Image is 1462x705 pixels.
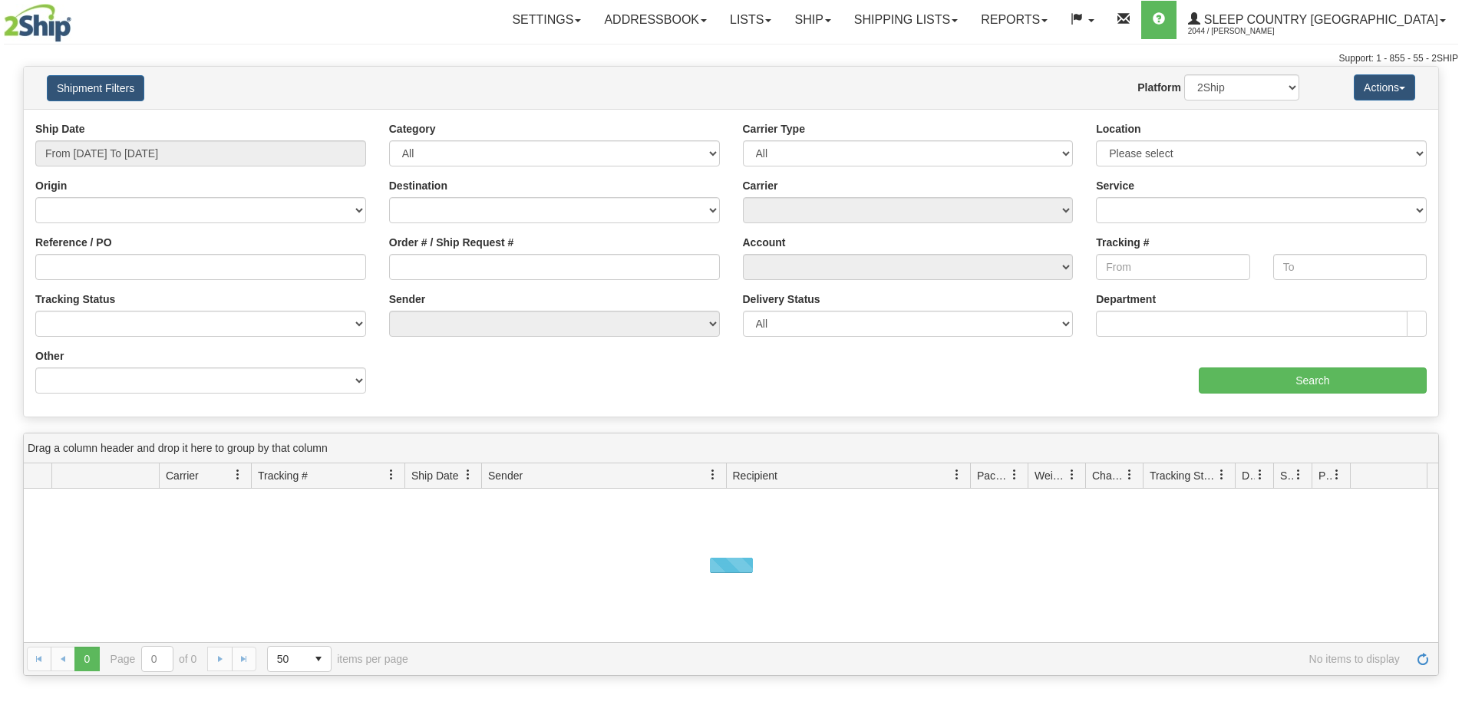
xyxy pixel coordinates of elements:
[1150,468,1216,483] span: Tracking Status
[1096,178,1134,193] label: Service
[47,75,144,101] button: Shipment Filters
[378,462,404,488] a: Tracking # filter column settings
[1092,468,1124,483] span: Charge
[1427,274,1460,430] iframe: chat widget
[592,1,718,39] a: Addressbook
[1285,462,1312,488] a: Shipment Issues filter column settings
[1035,468,1067,483] span: Weight
[411,468,458,483] span: Ship Date
[306,647,331,671] span: select
[35,121,85,137] label: Ship Date
[225,462,251,488] a: Carrier filter column settings
[1188,24,1303,39] span: 2044 / [PERSON_NAME]
[783,1,842,39] a: Ship
[1200,13,1438,26] span: Sleep Country [GEOGRAPHIC_DATA]
[1199,367,1427,394] input: Search
[258,468,308,483] span: Tracking #
[500,1,592,39] a: Settings
[35,348,64,364] label: Other
[389,292,425,307] label: Sender
[1247,462,1273,488] a: Delivery Status filter column settings
[743,178,778,193] label: Carrier
[743,292,820,307] label: Delivery Status
[455,462,481,488] a: Ship Date filter column settings
[1059,462,1085,488] a: Weight filter column settings
[1117,462,1143,488] a: Charge filter column settings
[267,646,408,672] span: items per page
[166,468,199,483] span: Carrier
[1177,1,1457,39] a: Sleep Country [GEOGRAPHIC_DATA] 2044 / [PERSON_NAME]
[430,653,1400,665] span: No items to display
[944,462,970,488] a: Recipient filter column settings
[1096,121,1140,137] label: Location
[1324,462,1350,488] a: Pickup Status filter column settings
[843,1,969,39] a: Shipping lists
[1242,468,1255,483] span: Delivery Status
[267,646,332,672] span: Page sizes drop down
[977,468,1009,483] span: Packages
[1096,292,1156,307] label: Department
[111,646,197,672] span: Page of 0
[743,235,786,250] label: Account
[35,292,115,307] label: Tracking Status
[4,52,1458,65] div: Support: 1 - 855 - 55 - 2SHIP
[74,647,99,671] span: Page 0
[1318,468,1332,483] span: Pickup Status
[1002,462,1028,488] a: Packages filter column settings
[4,4,71,42] img: logo2044.jpg
[1096,235,1149,250] label: Tracking #
[1137,80,1181,95] label: Platform
[1273,254,1427,280] input: To
[389,235,514,250] label: Order # / Ship Request #
[1096,254,1249,280] input: From
[1354,74,1415,100] button: Actions
[1209,462,1235,488] a: Tracking Status filter column settings
[1411,647,1435,671] a: Refresh
[389,178,447,193] label: Destination
[718,1,783,39] a: Lists
[969,1,1059,39] a: Reports
[733,468,777,483] span: Recipient
[1280,468,1293,483] span: Shipment Issues
[277,651,297,667] span: 50
[389,121,436,137] label: Category
[24,433,1438,463] div: grid grouping header
[35,235,112,250] label: Reference / PO
[35,178,67,193] label: Origin
[743,121,805,137] label: Carrier Type
[488,468,523,483] span: Sender
[700,462,726,488] a: Sender filter column settings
